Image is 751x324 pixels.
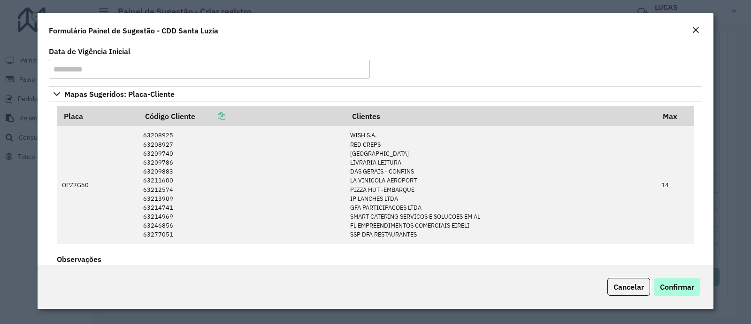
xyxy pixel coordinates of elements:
td: 14 [657,126,694,244]
button: Cancelar [607,278,650,296]
span: Confirmar [660,282,694,292]
td: 63208925 63208927 63209740 63209786 63209883 63211600 63212574 63213909 63214741 63214969 6324685... [138,126,345,244]
em: Fechar [692,26,699,34]
th: Clientes [345,106,657,126]
button: Close [689,24,702,37]
a: Copiar [195,111,225,121]
a: Mapas Sugeridos: Placa-Cliente [49,86,702,102]
td: OPZ7G60 [57,126,138,244]
th: Max [657,106,694,126]
td: WISH S.A. RED CREPS [GEOGRAPHIC_DATA] LIVRARIA LEITURA DAS GERAIS - CONFINS LA VINICOLA AEROPORT ... [345,126,657,244]
th: Código Cliente [138,106,345,126]
h4: Formulário Painel de Sugestão - CDD Santa Luzia [49,25,218,36]
label: Observações [57,253,101,265]
span: Mapas Sugeridos: Placa-Cliente [64,90,175,98]
label: Data de Vigência Inicial [49,46,130,57]
span: Cancelar [613,282,644,292]
th: Placa [57,106,138,126]
button: Confirmar [654,278,700,296]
